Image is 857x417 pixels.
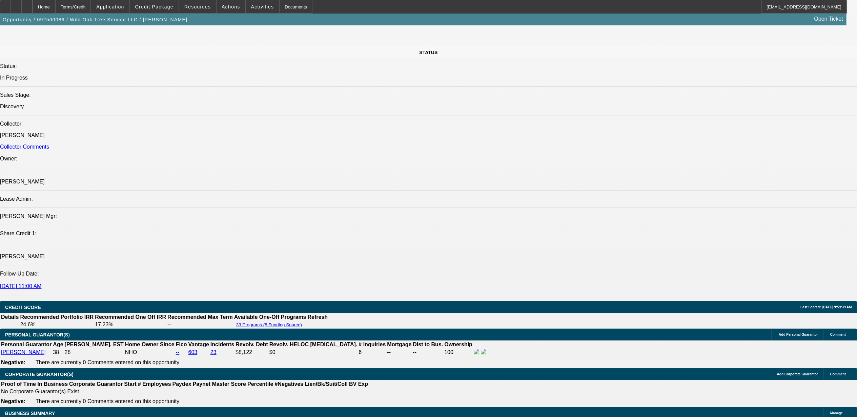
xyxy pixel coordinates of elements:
[125,342,175,347] b: Home Owner Since
[236,342,268,347] b: Revolv. Debt
[777,372,818,376] span: Add Corporate Guarantor
[5,332,70,337] span: PERSONAL GUARANTOR(S)
[830,333,846,336] span: Comment
[387,349,412,356] td: --
[413,349,444,356] td: --
[444,349,473,356] td: 100
[358,349,386,356] td: 6
[125,349,175,356] td: NHO
[176,342,187,347] b: Fico
[1,398,25,404] b: Negative:
[1,388,371,395] td: No Corporate Guarantor(s) Exist
[167,314,233,321] th: Recommended Max Term
[1,349,46,355] a: [PERSON_NAME]
[269,349,358,356] td: $0
[800,305,852,309] span: Last Scored: [DATE] 9:59:39 AM
[135,4,174,9] span: Credit Package
[251,4,274,9] span: Activities
[179,0,216,13] button: Resources
[5,411,55,416] span: BUSINESS SUMMARY
[1,381,68,388] th: Proof of Time In Business
[1,359,25,365] b: Negative:
[95,321,166,328] td: 17.23%
[481,349,486,354] img: linkedin-icon.png
[1,314,19,321] th: Details
[91,0,129,13] button: Application
[387,342,412,347] b: Mortgage
[53,342,63,347] b: Age
[269,342,358,347] b: Revolv. HELOC [MEDICAL_DATA].
[36,359,179,365] span: There are currently 0 Comments entered on this opportunity
[95,314,166,321] th: Recommended One Off IRR
[5,305,41,310] span: CREDIT SCORE
[830,372,846,376] span: Comment
[359,342,386,347] b: # Inquiries
[96,4,124,9] span: Application
[130,0,179,13] button: Credit Package
[3,17,187,22] span: Opportunity / 092500086 / Wild Oak Tree Service LLC / [PERSON_NAME]
[305,381,348,387] b: Lien/Bk/Suit/Coll
[138,381,171,387] b: # Employees
[210,342,234,347] b: Incidents
[36,398,179,404] span: There are currently 0 Comments entered on this opportunity
[64,349,124,356] td: 28
[474,349,479,354] img: facebook-icon.png
[234,314,307,321] th: Available One-Off Programs
[444,342,472,347] b: Ownership
[1,342,52,347] b: Personal Guarantor
[349,381,368,387] b: BV Exp
[217,0,245,13] button: Actions
[176,349,180,355] a: --
[779,333,818,336] span: Add Personal Guarantor
[188,342,209,347] b: Vantage
[167,321,233,328] td: --
[20,321,94,328] td: 24.6%
[234,322,304,328] button: 33 Programs (8 Funding Source)
[69,381,123,387] b: Corporate Guarantor
[812,13,846,25] a: Open Ticket
[184,4,211,9] span: Resources
[420,50,438,55] span: STATUS
[246,0,279,13] button: Activities
[188,349,198,355] a: 603
[275,381,304,387] b: #Negatives
[235,349,268,356] td: $8,122
[124,381,136,387] b: Start
[222,4,240,9] span: Actions
[830,411,843,415] span: Manage
[20,314,94,321] th: Recommended Portfolio IRR
[413,342,443,347] b: Dist to Bus.
[5,372,74,377] span: CORPORATE GUARANTOR(S)
[210,349,217,355] a: 23
[65,342,124,347] b: [PERSON_NAME]. EST
[247,381,273,387] b: Percentile
[193,381,246,387] b: Paynet Master Score
[307,314,328,321] th: Refresh
[53,349,63,356] td: 38
[172,381,191,387] b: Paydex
